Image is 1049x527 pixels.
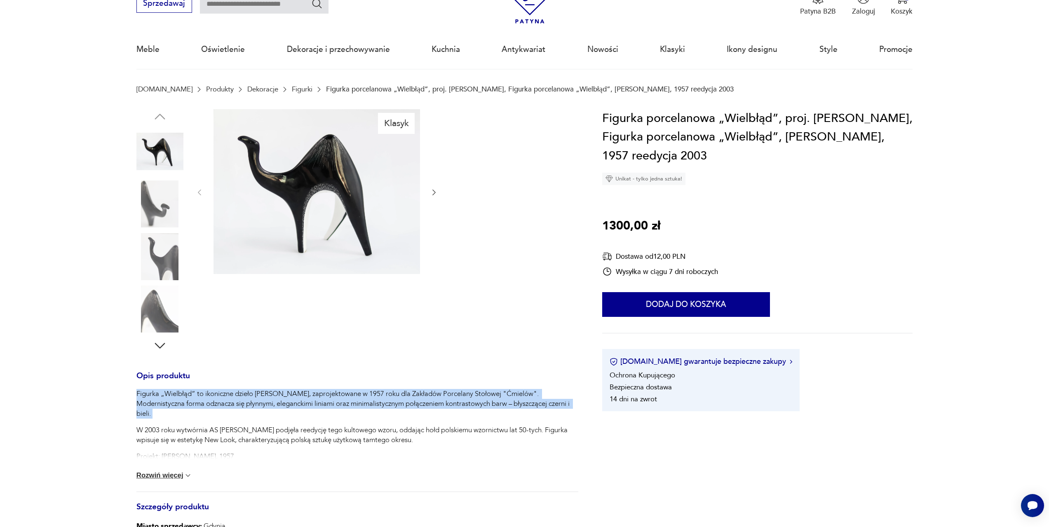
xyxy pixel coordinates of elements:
[136,425,578,445] p: W 2003 roku wytwórnia AS [PERSON_NAME] podjęła reedycję tego kultowego wzoru, oddając hołd polski...
[800,7,836,16] p: Patyna B2B
[602,251,612,262] img: Ikona dostawy
[136,128,183,175] img: Zdjęcie produktu Figurka porcelanowa „Wielbłąd”, proj. Lubomir Tomaszewski, Figurka porcelanowa „...
[602,173,685,185] div: Unikat - tylko jedna sztuka!
[852,7,875,16] p: Zaloguj
[602,109,913,166] h1: Figurka porcelanowa „Wielbłąd”, proj. [PERSON_NAME], Figurka porcelanowa „Wielbłąd”, [PERSON_NAME...
[602,267,718,276] div: Wysyłka w ciągu 7 dni roboczych
[502,30,545,68] a: Antykwariat
[879,30,913,68] a: Promocje
[136,1,192,7] a: Sprzedawaj
[136,286,183,333] img: Zdjęcie produktu Figurka porcelanowa „Wielbłąd”, proj. Lubomir Tomaszewski, Figurka porcelanowa „...
[136,180,183,227] img: Zdjęcie produktu Figurka porcelanowa „Wielbłąd”, proj. Lubomir Tomaszewski, Figurka porcelanowa „...
[660,30,685,68] a: Klasyki
[136,452,578,521] p: Projekt: [PERSON_NAME], 1957 Producent: Zakłady Porcelany Stołowej "Ćmielów" Reedycja: 2003, AS Ć...
[287,30,390,68] a: Dekoracje i przechowywanie
[602,251,718,262] div: Dostawa od 12,00 PLN
[214,109,420,274] img: Zdjęcie produktu Figurka porcelanowa „Wielbłąd”, proj. Lubomir Tomaszewski, Figurka porcelanowa „...
[201,30,245,68] a: Oświetlenie
[136,85,192,93] a: [DOMAIN_NAME]
[610,370,675,380] li: Ochrona Kupującego
[790,360,792,364] img: Ikona strzałki w prawo
[292,85,312,93] a: Figurki
[610,394,657,404] li: 14 dni na zwrot
[247,85,278,93] a: Dekoracje
[136,233,183,280] img: Zdjęcie produktu Figurka porcelanowa „Wielbłąd”, proj. Lubomir Tomaszewski, Figurka porcelanowa „...
[1021,494,1044,517] iframe: Smartsupp widget button
[136,504,578,520] h3: Szczegóły produktu
[610,382,672,392] li: Bezpieczna dostawa
[206,85,234,93] a: Produkty
[587,30,618,68] a: Nowości
[605,175,613,183] img: Ikona diamentu
[378,113,415,134] div: Klasyk
[727,30,777,68] a: Ikony designu
[136,389,578,419] p: Figurka „Wielbłąd” to ikoniczne dzieło [PERSON_NAME], zaprojektowane w 1957 roku dla Zakładów Por...
[819,30,838,68] a: Style
[136,471,192,480] button: Rozwiń więcej
[432,30,460,68] a: Kuchnia
[602,217,660,236] p: 1300,00 zł
[610,358,618,366] img: Ikona certyfikatu
[326,85,734,93] p: Figurka porcelanowa „Wielbłąd”, proj. [PERSON_NAME], Figurka porcelanowa „Wielbłąd”, [PERSON_NAME...
[602,292,770,317] button: Dodaj do koszyka
[610,356,792,367] button: [DOMAIN_NAME] gwarantuje bezpieczne zakupy
[136,373,578,389] h3: Opis produktu
[136,30,160,68] a: Meble
[184,471,192,480] img: chevron down
[891,7,913,16] p: Koszyk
